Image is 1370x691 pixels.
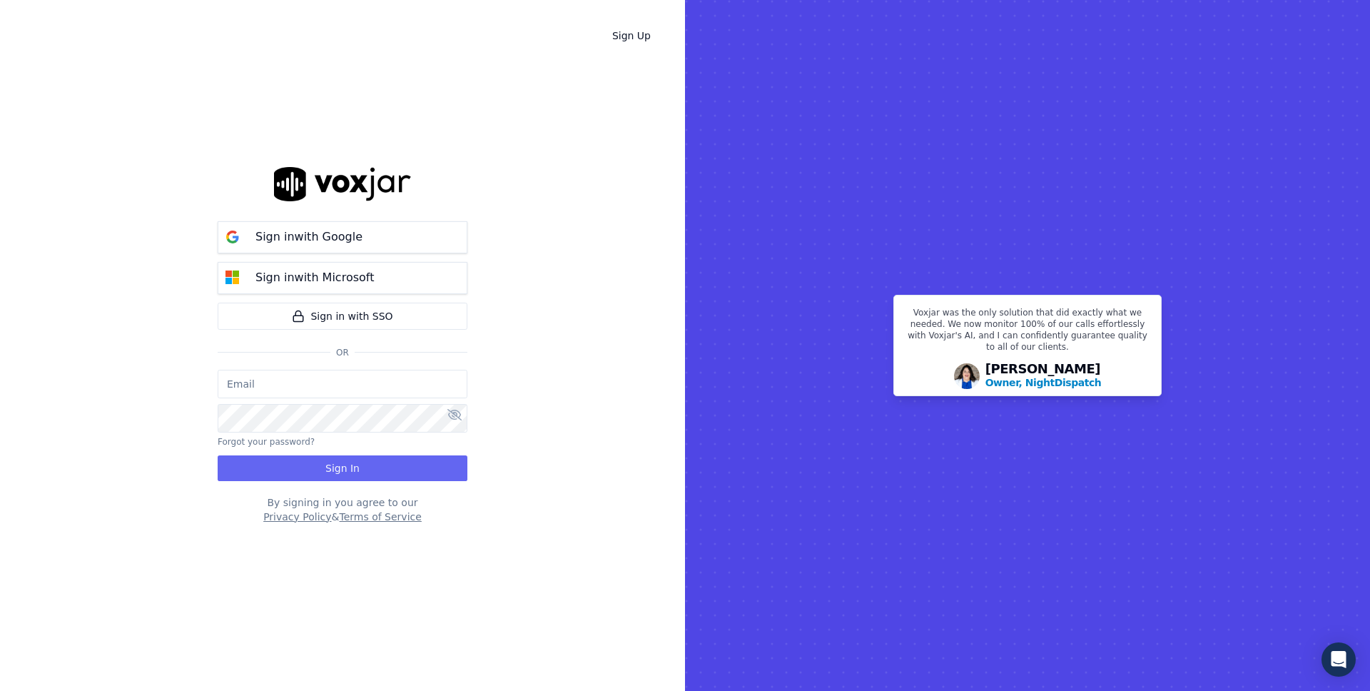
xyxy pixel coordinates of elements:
[263,510,331,524] button: Privacy Policy
[903,307,1152,358] p: Voxjar was the only solution that did exactly what we needed. We now monitor 100% of our calls ef...
[218,495,467,524] div: By signing in you agree to our &
[339,510,421,524] button: Terms of Service
[218,262,467,294] button: Sign inwith Microsoft
[255,269,374,286] p: Sign in with Microsoft
[330,347,355,358] span: Or
[218,263,247,292] img: microsoft Sign in button
[218,221,467,253] button: Sign inwith Google
[274,167,411,201] img: logo
[218,436,315,448] button: Forgot your password?
[218,223,247,251] img: google Sign in button
[1321,642,1356,677] div: Open Intercom Messenger
[255,228,362,246] p: Sign in with Google
[985,375,1102,390] p: Owner, NightDispatch
[985,363,1102,390] div: [PERSON_NAME]
[218,303,467,330] a: Sign in with SSO
[218,370,467,398] input: Email
[218,455,467,481] button: Sign In
[954,363,980,389] img: Avatar
[601,23,662,49] a: Sign Up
